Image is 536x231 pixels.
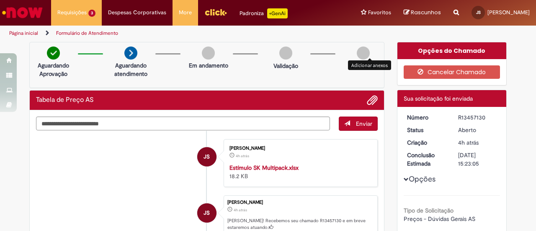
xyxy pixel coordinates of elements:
img: img-circle-grey.png [357,47,370,60]
a: Página inicial [9,30,38,36]
p: [PERSON_NAME]! Recebemos seu chamado R13457130 e em breve estaremos atuando. [227,218,373,231]
img: click_logo_yellow_360x200.png [204,6,227,18]
div: Jose Gabriel Medeiros Souza [197,147,216,166]
div: 18.2 KB [229,164,369,180]
img: ServiceNow [1,4,44,21]
a: Rascunhos [404,9,441,17]
img: img-circle-grey.png [279,47,292,60]
span: Favoritos [368,8,391,17]
span: [PERSON_NAME] [487,9,530,16]
span: Rascunhos [411,8,441,16]
span: Enviar [356,120,372,127]
span: JS [476,10,481,15]
textarea: Digite sua mensagem aqui... [36,117,330,130]
div: [PERSON_NAME] [229,146,369,151]
button: Adicionar anexos [367,95,378,106]
span: Requisições [57,8,87,17]
div: [DATE] 15:23:05 [458,151,497,168]
ul: Trilhas de página [6,26,351,41]
h2: Tabela de Preço AS Histórico de tíquete [36,96,94,104]
div: [PERSON_NAME] [227,200,373,205]
img: check-circle-green.png [47,47,60,60]
time: 28/08/2025 11:23:02 [458,139,479,146]
span: 4h atrás [236,153,249,158]
p: Aguardando Aprovação [33,61,74,78]
span: Sua solicitação foi enviada [404,95,473,102]
p: Aguardando atendimento [111,61,151,78]
span: JS [204,147,210,167]
div: R13457130 [458,113,497,122]
div: Jose Gabriel Medeiros Souza [197,203,216,223]
dt: Número [401,113,452,122]
span: Preços - Dúvidas Gerais AS [404,215,475,223]
time: 28/08/2025 11:23:02 [234,208,247,213]
a: Formulário de Atendimento [56,30,118,36]
p: +GenAi [267,8,288,18]
span: 4h atrás [234,208,247,213]
img: img-circle-grey.png [202,47,215,60]
b: Tipo de Solicitação [404,207,454,214]
span: JS [204,203,210,223]
div: Adicionar anexos [348,60,391,70]
span: Despesas Corporativas [108,8,166,17]
button: Enviar [339,117,378,131]
dt: Criação [401,138,452,147]
dt: Status [401,126,452,134]
p: Validação [273,62,298,70]
time: 28/08/2025 11:22:56 [236,153,249,158]
button: Cancelar Chamado [404,65,500,79]
div: Padroniza [240,8,288,18]
div: Aberto [458,126,497,134]
a: Estímulo SK Multipack.xlsx [229,164,299,171]
span: 4h atrás [458,139,479,146]
div: 28/08/2025 11:23:02 [458,138,497,147]
span: More [179,8,192,17]
div: Opções do Chamado [397,42,507,59]
span: 3 [88,10,95,17]
p: Em andamento [189,61,228,70]
dt: Conclusão Estimada [401,151,452,168]
img: arrow-next.png [124,47,137,60]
